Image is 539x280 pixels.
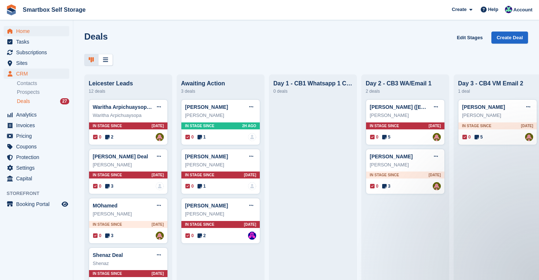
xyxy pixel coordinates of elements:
a: Create Deal [491,32,528,44]
span: 2 [197,232,206,239]
div: [PERSON_NAME] [370,112,441,119]
span: [DATE] [244,222,256,227]
a: [PERSON_NAME] [185,154,228,159]
span: 5 [382,134,391,140]
a: Prospects [17,88,69,96]
div: [PERSON_NAME] [185,112,256,119]
div: [PERSON_NAME] [93,210,164,218]
a: menu [4,26,69,36]
div: Awaiting Action [181,80,260,87]
img: Alex Selenitsas [525,133,533,141]
span: 0 [185,183,194,189]
a: [PERSON_NAME] [462,104,505,110]
div: Day 3 - CB4 VM Email 2 [458,80,537,87]
a: MOhamed [93,203,118,209]
span: [DATE] [152,271,164,276]
div: 27 [60,98,69,104]
span: 2 [105,134,114,140]
a: menu [4,173,69,184]
span: 1 [197,134,206,140]
span: In stage since [185,172,214,178]
a: Edit Stages [454,32,486,44]
img: Alex Selenitsas [433,133,441,141]
span: [DATE] [152,222,164,227]
span: Invoices [16,120,60,130]
span: [DATE] [244,172,256,178]
a: menu [4,47,69,58]
span: [DATE] [429,123,441,129]
span: In stage since [93,271,122,276]
div: [PERSON_NAME] [185,210,256,218]
a: menu [4,163,69,173]
span: [DATE] [152,123,164,129]
span: 3 [382,183,391,189]
img: Roger Canham [505,6,512,13]
div: [PERSON_NAME] [462,112,533,119]
div: 12 deals [89,87,168,96]
span: In stage since [185,222,214,227]
span: 1 [197,183,206,189]
span: 0 [185,134,194,140]
span: [DATE] [521,123,533,129]
span: Capital [16,173,60,184]
div: 0 deals [273,87,352,96]
span: 0 [93,134,101,140]
a: menu [4,131,69,141]
span: Create [452,6,466,13]
a: [PERSON_NAME] [185,203,228,209]
span: Sites [16,58,60,68]
img: Alex Selenitsas [433,182,441,190]
a: menu [4,58,69,68]
a: Waritha Arpichuaysopa Deal [93,104,162,110]
span: Deals [17,98,30,105]
span: 0 [370,134,379,140]
span: In stage since [93,222,122,227]
span: Subscriptions [16,47,60,58]
span: 5 [475,134,483,140]
span: In stage since [370,172,399,178]
a: Smartbox Self Storage [20,4,89,16]
img: stora-icon-8386f47178a22dfd0bd8f6a31ec36ba5ce8667c1dd55bd0f319d3a0aa187defe.svg [6,4,17,15]
span: 0 [462,134,471,140]
div: [PERSON_NAME] [93,161,164,169]
a: [PERSON_NAME] [185,104,228,110]
span: In stage since [185,123,214,129]
span: Help [488,6,498,13]
span: Protection [16,152,60,162]
img: Alex Selenitsas [156,133,164,141]
span: Storefront [7,190,73,197]
span: Analytics [16,110,60,120]
div: 3 deals [181,87,260,96]
img: Alex Selenitsas [156,232,164,240]
div: Waritha Arpichuaysopa [93,112,164,119]
span: 0 [185,232,194,239]
span: [DATE] [429,172,441,178]
span: 0 [370,183,379,189]
div: Leicester Leads [89,80,168,87]
span: Booking Portal [16,199,60,209]
span: Tasks [16,37,60,47]
img: deal-assignee-blank [156,182,164,190]
a: [PERSON_NAME] Deal [93,154,148,159]
span: In stage since [370,123,399,129]
span: In stage since [462,123,491,129]
div: Day 1 - CB1 Whatsapp 1 CB2 [273,80,352,87]
img: deal-assignee-blank [248,182,256,190]
span: 2H AGO [242,123,256,129]
a: deal-assignee-blank [248,133,256,141]
a: Shenaz Deal [93,252,123,258]
span: 0 [93,183,101,189]
img: Sam Austin [248,232,256,240]
span: Settings [16,163,60,173]
span: Pricing [16,131,60,141]
span: Prospects [17,89,40,96]
span: 0 [93,232,101,239]
div: 2 deals [366,87,445,96]
span: Home [16,26,60,36]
